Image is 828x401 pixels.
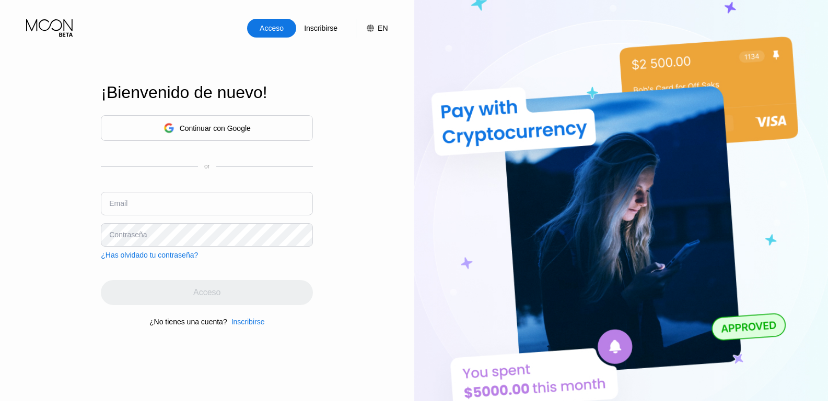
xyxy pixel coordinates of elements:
div: ¿Has olvidado tu contraseña? [101,251,198,259]
div: Email [109,199,127,208]
div: Inscribirse [227,318,265,326]
div: Inscribirse [231,318,265,326]
div: ¿No tienes una cuenta? [149,318,227,326]
div: or [204,163,210,170]
div: Acceso [259,23,285,33]
div: Inscribirse [303,23,339,33]
div: Inscribirse [296,19,345,38]
div: Contraseña [109,230,147,239]
div: Continuar con Google [101,115,313,141]
div: Continuar con Google [180,124,251,132]
div: EN [356,19,388,38]
div: EN [378,24,388,32]
div: Acceso [247,19,296,38]
div: ¡Bienvenido de nuevo! [101,83,313,102]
